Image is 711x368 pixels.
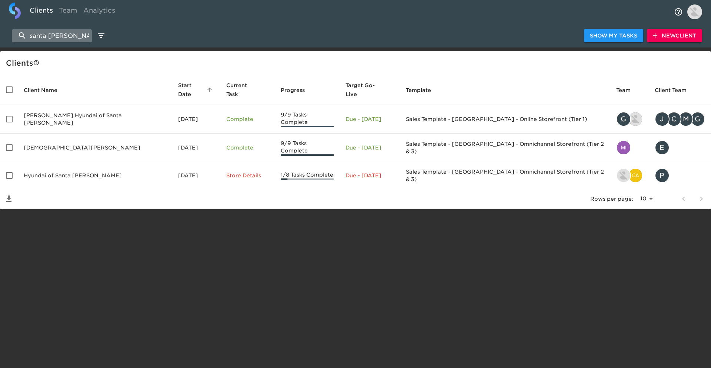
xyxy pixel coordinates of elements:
p: Complete [226,115,269,123]
td: [PERSON_NAME] Hyundai of Santa [PERSON_NAME] [18,105,172,134]
td: Sales Template - [GEOGRAPHIC_DATA] - Omnichannel Storefront (Tier 2 & 3) [400,162,610,189]
a: Clients [27,3,56,21]
p: Rows per page: [590,195,633,203]
span: Template [406,86,441,95]
div: G [616,112,631,126]
a: Team [56,3,80,21]
span: Team [616,86,640,95]
td: Sales Template - [GEOGRAPHIC_DATA] - Omnichannel Storefront (Tier 2 & 3) [400,134,610,162]
select: rows per page [636,193,655,204]
td: Hyundai of Santa [PERSON_NAME] [18,162,172,189]
span: Client Name [24,86,67,95]
p: Due - [DATE] [346,172,394,179]
td: 1/8 Tasks Complete [275,162,340,189]
td: 9/9 Tasks Complete [275,134,340,162]
div: Client s [6,57,708,69]
img: mia.fisher@cdk.com [617,141,630,154]
div: P [655,168,670,183]
span: Show My Tasks [590,31,637,40]
span: Calculated based on the start date and the duration of all Tasks contained in this Hub. [346,81,384,99]
span: Client Team [655,86,696,95]
span: Current Task [226,81,269,99]
span: Target Go-Live [346,81,394,99]
td: 9/9 Tasks Complete [275,105,340,134]
div: M [678,112,693,126]
div: G [690,112,705,126]
td: [DEMOGRAPHIC_DATA][PERSON_NAME] [18,134,172,162]
span: This is the next Task in this Hub that should be completed [226,81,259,99]
button: notifications [670,3,687,21]
button: NewClient [647,29,702,43]
div: mia.fisher@cdk.com [616,140,643,155]
div: jeyraud@ikagconsulting.us, courtney.branch@roadster.com, michaelv@winnhyundai.com, georgen@winnhy... [655,112,705,126]
img: logo [9,3,21,19]
a: Analytics [80,3,118,21]
p: Due - [DATE] [346,115,394,123]
td: [DATE] [172,162,220,189]
td: [DATE] [172,134,220,162]
input: search [12,29,92,42]
p: Due - [DATE] [346,144,394,151]
div: C [667,112,681,126]
div: E [655,140,670,155]
div: esilver@santamariaford.com [655,140,705,155]
div: pavila@hyundaisantamaria.com [655,168,705,183]
td: [DATE] [172,105,220,134]
div: geoffrey.ruppert@roadster.com, nolan.williams@roadster.com [616,112,643,126]
span: Start Date [178,81,214,99]
img: Profile [687,4,702,19]
span: New Client [653,31,696,40]
td: Sales Template - [GEOGRAPHIC_DATA] - Online Storefront (Tier 1) [400,105,610,134]
p: Store Details [226,172,269,179]
img: catherine.manisharaj@cdk.com [629,169,642,182]
button: Show My Tasks [584,29,643,43]
div: ryan.tamanini@roadster.com, catherine.manisharaj@cdk.com [616,168,643,183]
span: Progress [281,86,314,95]
img: ryan.tamanini@roadster.com [617,169,630,182]
svg: This is a list of all of your clients and clients shared with you [33,60,39,66]
p: Complete [226,144,269,151]
img: nolan.williams@roadster.com [629,112,642,126]
button: edit [95,29,107,42]
div: J [655,112,670,126]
